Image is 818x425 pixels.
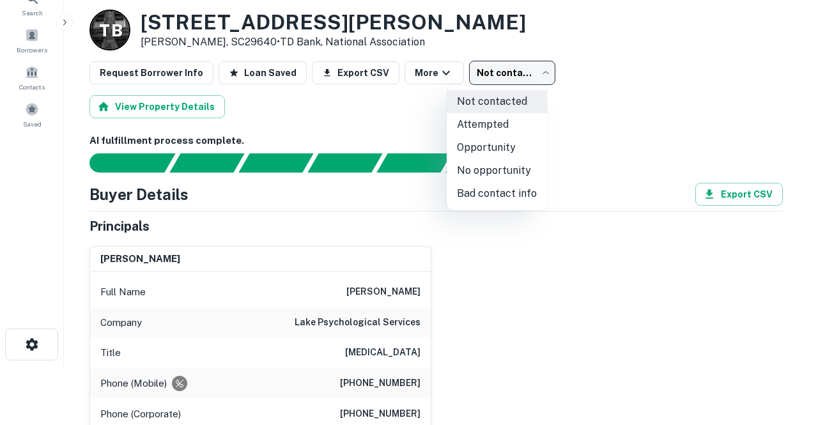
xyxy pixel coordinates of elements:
li: No opportunity [447,159,547,182]
li: Bad contact info [447,182,547,205]
li: Attempted [447,113,547,136]
li: Opportunity [447,136,547,159]
iframe: Chat Widget [754,323,818,384]
li: Not contacted [447,90,547,113]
